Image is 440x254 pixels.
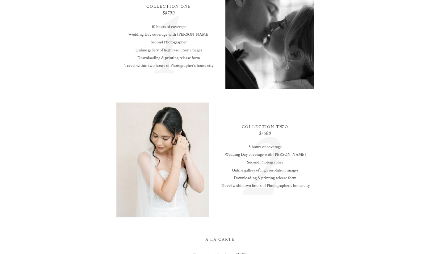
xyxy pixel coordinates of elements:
p: 8 hours of coverage Wedding Day coverage with [PERSON_NAME] Second Photographer Online gallery of... [213,143,318,202]
p: A LA CARTE [168,236,273,244]
h2: 2 [221,111,301,195]
p: $8700 [138,9,199,18]
p: 10 hours of coverage Wedding Day coverage with [PERSON_NAME] Second Photographer Online gallery o... [116,23,221,82]
p: COLLECTION ONE [116,3,221,11]
p: COLLECTION TWO [213,123,318,132]
p: $7500 [235,129,296,138]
